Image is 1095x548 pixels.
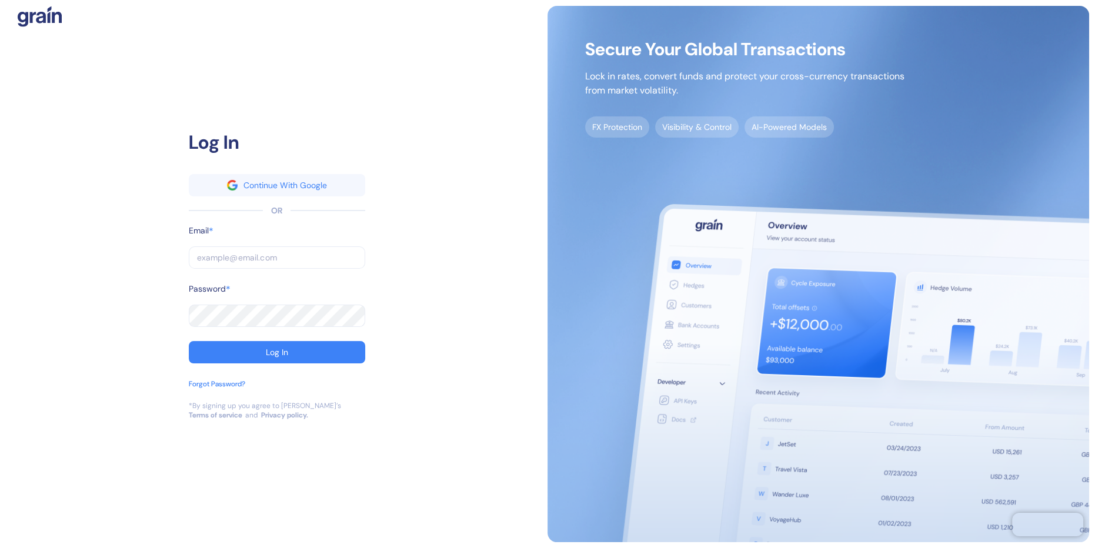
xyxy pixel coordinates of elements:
[655,116,739,138] span: Visibility & Control
[585,116,649,138] span: FX Protection
[585,44,904,55] span: Secure Your Global Transactions
[227,180,238,191] img: google
[189,283,226,295] label: Password
[261,410,308,420] a: Privacy policy.
[271,205,282,217] div: OR
[585,69,904,98] p: Lock in rates, convert funds and protect your cross-currency transactions from market volatility.
[243,181,327,189] div: Continue With Google
[245,410,258,420] div: and
[189,401,341,410] div: *By signing up you agree to [PERSON_NAME]’s
[189,246,365,269] input: example@email.com
[745,116,834,138] span: AI-Powered Models
[189,341,365,363] button: Log In
[189,379,245,401] button: Forgot Password?
[1012,513,1083,536] iframe: Chatra live chat
[189,379,245,389] div: Forgot Password?
[547,6,1089,542] img: signup-main-image
[189,225,209,237] label: Email
[189,174,365,196] button: googleContinue With Google
[266,348,288,356] div: Log In
[189,410,242,420] a: Terms of service
[189,128,365,156] div: Log In
[18,6,62,27] img: logo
